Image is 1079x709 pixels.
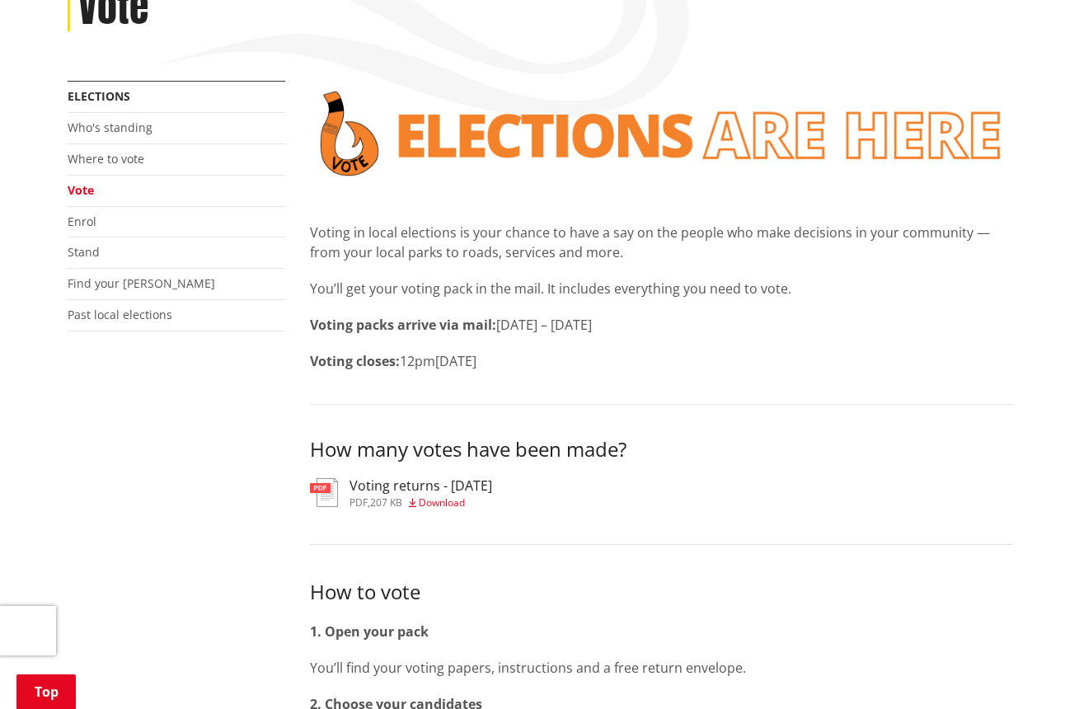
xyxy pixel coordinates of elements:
[68,307,172,322] a: Past local elections
[310,659,746,677] span: You’ll find your voting papers, instructions and a free return envelope.
[310,223,1012,262] p: Voting in local elections is your chance to have a say on the people who make decisions in your c...
[310,279,1012,298] p: You’ll get your voting pack in the mail. It includes everything you need to vote.
[310,81,1012,186] img: Vote banner transparent
[350,495,368,509] span: pdf
[310,316,496,334] strong: Voting packs arrive via mail:
[68,151,144,167] a: Where to vote
[419,495,465,509] span: Download
[68,88,130,104] a: Elections
[310,478,338,507] img: document-pdf.svg
[400,352,476,370] span: 12pm[DATE]
[1003,640,1063,699] iframe: Messenger Launcher
[310,622,429,641] strong: 1. Open your pack
[370,495,402,509] span: 207 KB
[310,438,1012,462] h3: How many votes have been made?
[310,315,1012,335] p: [DATE] – [DATE]
[68,275,215,291] a: Find your [PERSON_NAME]
[68,120,152,135] a: Who's standing
[310,578,1012,605] h3: How to vote
[350,478,492,494] h3: Voting returns - [DATE]
[68,214,96,229] a: Enrol
[310,352,400,370] strong: Voting closes:
[350,498,492,508] div: ,
[310,478,492,508] a: Voting returns - [DATE] pdf,207 KB Download
[68,182,94,198] a: Vote
[16,674,76,709] a: Top
[68,244,100,260] a: Stand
